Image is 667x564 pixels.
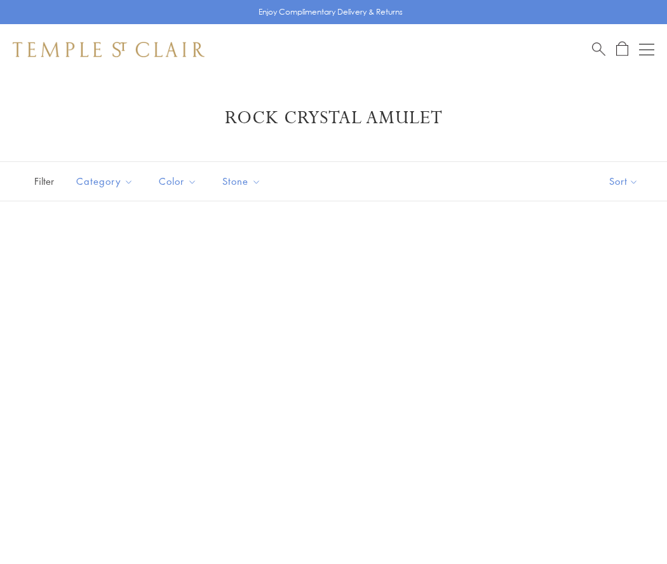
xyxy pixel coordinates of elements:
[216,173,271,189] span: Stone
[581,162,667,201] button: Show sort by
[70,173,143,189] span: Category
[592,41,605,57] a: Search
[13,42,205,57] img: Temple St. Clair
[259,6,403,18] p: Enjoy Complimentary Delivery & Returns
[149,167,206,196] button: Color
[32,107,635,130] h1: Rock Crystal Amulet
[639,42,654,57] button: Open navigation
[616,41,628,57] a: Open Shopping Bag
[213,167,271,196] button: Stone
[67,167,143,196] button: Category
[152,173,206,189] span: Color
